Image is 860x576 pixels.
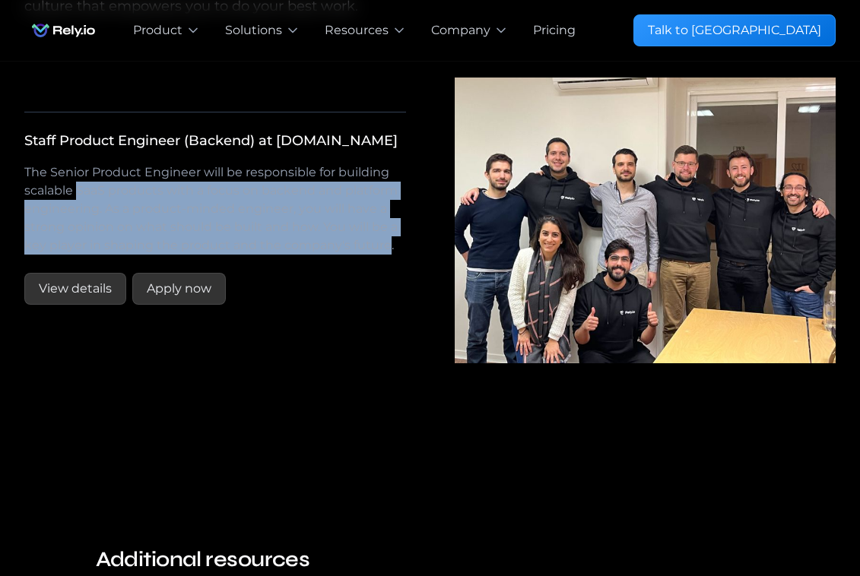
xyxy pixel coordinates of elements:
h4: Additional resources [96,546,765,573]
div: Apply now [147,280,211,298]
img: Rely.io logo [24,15,103,46]
div: Resources [325,21,389,40]
a: Pricing [533,21,576,40]
a: Talk to [GEOGRAPHIC_DATA] [633,14,836,46]
a: View details [24,273,126,305]
div: Solutions [225,21,282,40]
iframe: Chatbot [760,476,839,555]
div: Talk to [GEOGRAPHIC_DATA] [648,21,821,40]
div: Staff Product Engineer (Backend) at [DOMAIN_NAME] [24,131,398,151]
div: Company [431,21,490,40]
p: The Senior Product Engineer will be responsible for building scalable SaaS products with a focus ... [24,163,406,255]
div: Product [133,21,182,40]
a: home [24,15,103,46]
a: Apply now [132,273,226,305]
